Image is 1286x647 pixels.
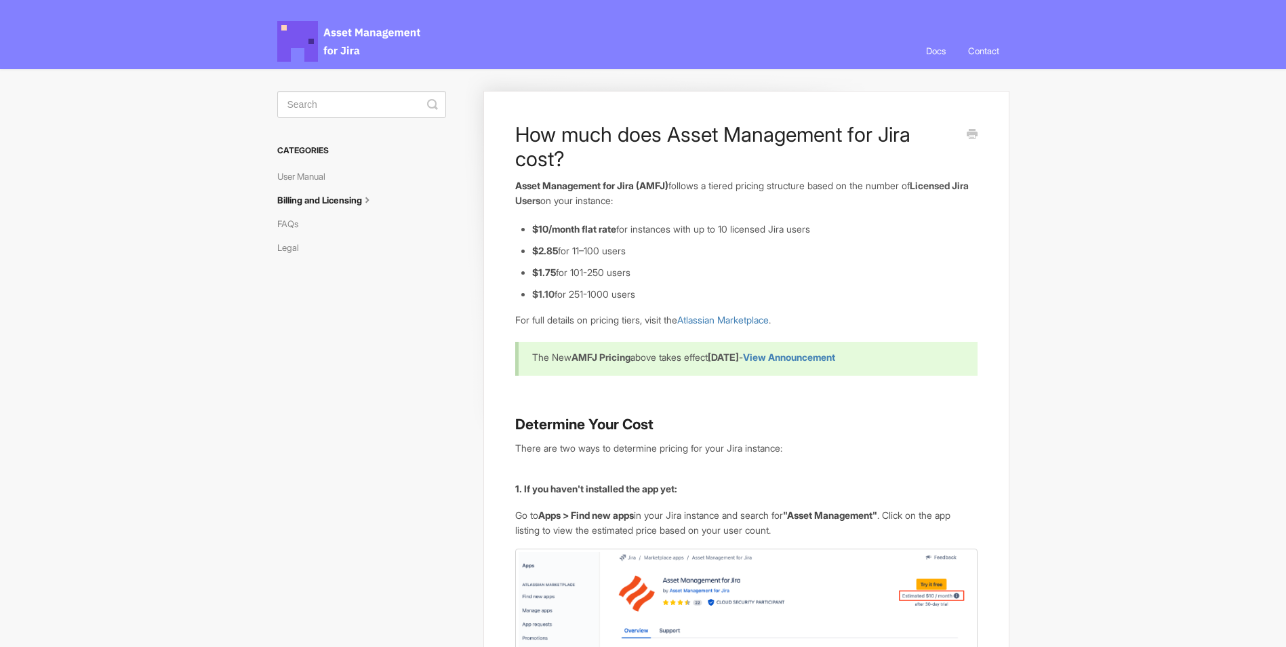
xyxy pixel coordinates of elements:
[277,189,384,211] a: Billing and Licensing
[515,483,677,494] strong: 1. If you haven't installed the app yet:
[783,509,877,521] strong: "Asset Management"
[515,180,668,191] strong: Asset Management for Jira (AMFJ)
[532,265,977,280] li: for 101-250 users
[515,441,977,456] p: There are two ways to determine pricing for your Jira instance:
[532,350,960,365] p: The New above takes effect -
[532,222,977,237] li: for instances with up to 10 licensed Jira users
[708,351,739,363] b: [DATE]
[277,213,308,235] a: FAQs
[277,138,446,163] h3: Categories
[958,33,1009,69] a: Contact
[743,351,835,363] a: View Announcement
[515,313,977,328] p: For full details on pricing tiers, visit the .
[515,178,977,208] p: follows a tiered pricing structure based on the number of on your instance:
[532,267,556,278] strong: $1.75
[277,21,422,62] span: Asset Management for Jira Docs
[532,245,558,256] strong: $2.85
[277,91,446,118] input: Search
[515,180,969,206] b: Licensed Jira Users
[571,351,630,363] b: AMFJ Pricing
[515,508,977,537] p: Go to in your Jira instance and search for . Click on the app listing to view the estimated price...
[532,223,616,235] strong: $10/month flat rate
[515,415,977,434] h3: Determine Your Cost
[916,33,956,69] a: Docs
[677,314,769,326] a: Atlassian Marketplace
[538,509,634,521] strong: Apps > Find new apps
[532,243,977,258] li: for 11–100 users
[277,237,309,258] a: Legal
[515,122,957,171] h1: How much does Asset Management for Jira cost?
[967,128,978,142] a: Print this Article
[532,287,977,302] li: for 251-1000 users
[277,165,336,187] a: User Manual
[532,288,555,300] b: $1.10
